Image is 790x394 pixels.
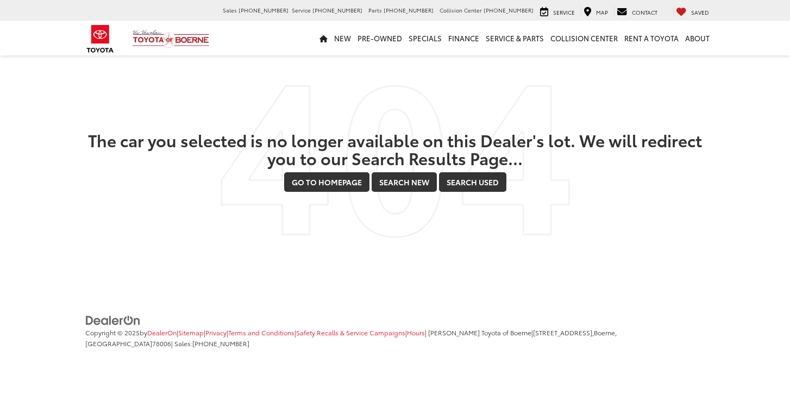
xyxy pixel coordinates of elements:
span: [PHONE_NUMBER] [239,6,289,14]
span: Map [596,8,608,16]
a: DealerOn Home Page [147,328,177,337]
a: Rent a Toyota [621,21,682,55]
span: [PHONE_NUMBER] [484,6,534,14]
a: Hours [407,328,425,337]
a: Service [537,6,578,17]
span: [GEOGRAPHIC_DATA] [85,339,152,348]
span: Boerne, [594,328,617,337]
h2: The car you selected is no longer available on this Dealer's lot. We will redirect you to our Sea... [85,131,705,167]
span: [PHONE_NUMBER] [312,6,362,14]
a: Privacy [205,328,227,337]
a: Pre-Owned [354,21,405,55]
span: [PHONE_NUMBER] [192,339,249,348]
span: Saved [691,8,709,16]
a: Collision Center [547,21,621,55]
span: by [140,328,177,337]
span: Copyright © 2025 [85,328,140,337]
a: Search Used [439,172,506,192]
span: Service [553,8,575,16]
a: My Saved Vehicles [673,6,712,17]
span: [STREET_ADDRESS], [533,328,594,337]
span: | [177,328,204,337]
a: Finance [445,21,482,55]
a: About [682,21,713,55]
a: Search New [372,172,437,192]
span: | [227,328,294,337]
span: | [405,328,425,337]
a: Go to Homepage [284,172,369,192]
span: Collision Center [440,6,482,14]
a: Service & Parts: Opens in a new tab [482,21,547,55]
span: 78006 [152,339,171,348]
span: Service [292,6,311,14]
a: Home [316,21,331,55]
span: Parts [368,6,382,14]
a: Terms and Conditions [228,328,294,337]
a: Map [581,6,611,17]
a: Sitemap [178,328,204,337]
span: Sales [223,6,237,14]
a: Contact [614,6,660,17]
img: Vic Vaughan Toyota of Boerne [132,29,210,48]
a: Specials [405,21,445,55]
span: | [PERSON_NAME] Toyota of Boerne [425,328,531,337]
a: Safety Recalls & Service Campaigns, Opens in a new tab [296,328,405,337]
a: DealerOn [85,314,141,325]
img: DealerOn [85,315,141,327]
a: New [331,21,354,55]
span: Contact [632,8,657,16]
span: | [204,328,227,337]
span: | [294,328,405,337]
span: [PHONE_NUMBER] [384,6,434,14]
img: Toyota [80,21,121,57]
span: | Sales: [171,339,249,348]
